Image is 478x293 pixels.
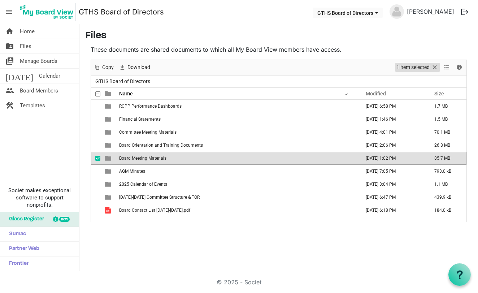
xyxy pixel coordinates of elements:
span: Name [119,91,133,96]
button: Download [118,63,152,72]
span: Download [127,63,151,72]
h3: Files [85,30,472,42]
td: 793.0 kB is template cell column header Size [427,165,466,178]
td: February 20, 2025 3:04 PM column header Modified [358,178,427,191]
span: AGM Minutes [119,169,145,174]
span: Board Meeting Materials [119,156,166,161]
div: Copy [91,60,116,75]
td: 85.7 MB is template cell column header Size [427,152,466,165]
span: 1 item selected [396,63,430,72]
td: checkbox [91,191,100,204]
span: [DATE] [5,69,33,83]
img: no-profile-picture.svg [390,4,404,19]
td: is template cell column header type [100,100,117,113]
span: Copy [101,63,114,72]
a: GTHS Board of Directors [79,5,164,19]
td: 70.1 MB is template cell column header Size [427,126,466,139]
span: Files [20,39,31,53]
span: Board Members [20,83,58,98]
span: home [5,24,14,39]
td: 184.0 kB is template cell column header Size [427,204,466,217]
td: 1.1 MB is template cell column header Size [427,178,466,191]
a: © 2025 - Societ [217,279,261,286]
td: is template cell column header type [100,178,117,191]
td: Financial Statements is template cell column header Name [117,113,358,126]
span: Board Contact List [DATE]-[DATE].pdf [119,208,190,213]
span: folder_shared [5,39,14,53]
td: July 24, 2025 4:01 PM column header Modified [358,126,427,139]
td: June 26, 2025 1:46 PM column header Modified [358,113,427,126]
span: menu [2,5,16,19]
td: checkbox [91,113,100,126]
button: GTHS Board of Directors dropdownbutton [313,8,383,18]
td: 1.5 MB is template cell column header Size [427,113,466,126]
span: Committee Meeting Materials [119,130,177,135]
span: RCPP Performance Dashboards [119,104,182,109]
span: Partner Web [5,242,39,256]
button: View dropdownbutton [442,63,451,72]
div: Details [453,60,465,75]
td: August 20, 2025 1:02 PM column header Modified [358,152,427,165]
span: Frontier [5,257,29,271]
td: is template cell column header type [100,126,117,139]
td: checkbox [91,152,100,165]
span: Financial Statements [119,117,161,122]
td: April 16, 2025 6:18 PM column header Modified [358,204,427,217]
a: My Board View Logo [18,3,79,21]
td: is template cell column header type [100,139,117,152]
td: checkbox [91,165,100,178]
td: 1.7 MB is template cell column header Size [427,100,466,113]
span: [DATE]-[DATE] Committee Structure & TOR [119,195,200,200]
p: These documents are shared documents to which all My Board View members have access. [91,45,467,54]
td: Board Contact List 2024-2025.pdf is template cell column header Name [117,204,358,217]
td: AGM Minutes is template cell column header Name [117,165,358,178]
td: is template cell column header type [100,152,117,165]
td: Committee Meeting Materials is template cell column header Name [117,126,358,139]
td: Board Orientation and Training Documents is template cell column header Name [117,139,358,152]
td: RCPP Performance Dashboards is template cell column header Name [117,100,358,113]
span: Home [20,24,35,39]
span: people [5,83,14,98]
span: Board Orientation and Training Documents [119,143,203,148]
span: Modified [366,91,386,96]
td: is template cell column header type [100,204,117,217]
button: Details [455,63,464,72]
a: [PERSON_NAME] [404,4,457,19]
button: logout [457,4,472,20]
div: Download [116,60,153,75]
span: switch_account [5,54,14,68]
td: checkbox [91,178,100,191]
span: Size [434,91,444,96]
td: is template cell column header type [100,113,117,126]
img: My Board View Logo [18,3,76,21]
span: Calendar [39,69,60,83]
td: 439.9 kB is template cell column header Size [427,191,466,204]
td: June 26, 2024 6:47 PM column header Modified [358,191,427,204]
div: View [441,60,453,75]
td: checkbox [91,100,100,113]
div: new [59,217,70,222]
td: checkbox [91,126,100,139]
td: 2024-2025 Committee Structure & TOR is template cell column header Name [117,191,358,204]
span: 2025 Calendar of Events [119,182,167,187]
span: Glass Register [5,212,44,227]
td: July 16, 2025 6:58 PM column header Modified [358,100,427,113]
td: is template cell column header type [100,165,117,178]
button: Selection [395,63,440,72]
span: GTHS Board of Directors [94,77,152,86]
button: Copy [92,63,115,72]
td: is template cell column header type [100,191,117,204]
td: checkbox [91,204,100,217]
td: June 26, 2024 7:05 PM column header Modified [358,165,427,178]
span: Templates [20,98,45,113]
td: Board Meeting Materials is template cell column header Name [117,152,358,165]
span: Societ makes exceptional software to support nonprofits. [3,187,76,208]
span: Sumac [5,227,26,241]
span: Manage Boards [20,54,57,68]
td: 26.8 MB is template cell column header Size [427,139,466,152]
td: checkbox [91,139,100,152]
td: June 26, 2025 2:06 PM column header Modified [358,139,427,152]
div: Clear selection [394,60,441,75]
td: 2025 Calendar of Events is template cell column header Name [117,178,358,191]
span: construction [5,98,14,113]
